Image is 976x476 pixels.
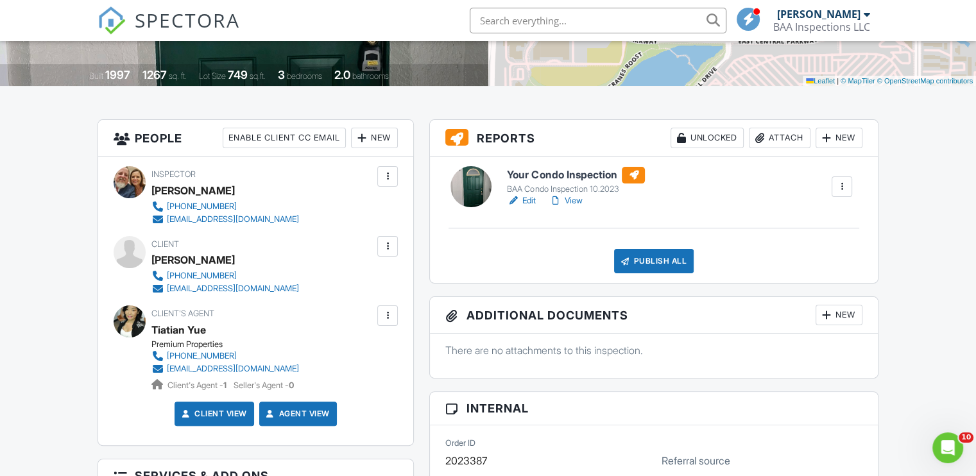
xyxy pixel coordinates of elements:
[278,68,285,81] div: 3
[223,128,346,148] div: Enable Client CC Email
[816,305,862,325] div: New
[445,343,862,357] p: There are no attachments to this inspection.
[777,8,860,21] div: [PERSON_NAME]
[89,71,103,81] span: Built
[234,380,294,390] span: Seller's Agent -
[151,269,299,282] a: [PHONE_NUMBER]
[151,250,235,269] div: [PERSON_NAME]
[430,297,878,334] h3: Additional Documents
[169,71,187,81] span: sq. ft.
[549,194,582,207] a: View
[167,214,299,225] div: [EMAIL_ADDRESS][DOMAIN_NAME]
[430,120,878,157] h3: Reports
[250,71,266,81] span: sq.ft.
[289,380,294,390] strong: 0
[662,454,730,468] label: Referral source
[614,249,694,273] div: Publish All
[352,71,389,81] span: bathrooms
[816,128,862,148] div: New
[151,200,299,213] a: [PHONE_NUMBER]
[932,432,963,463] iframe: Intercom live chat
[671,128,744,148] div: Unlocked
[98,6,126,35] img: The Best Home Inspection Software - Spectora
[151,213,299,226] a: [EMAIL_ADDRESS][DOMAIN_NAME]
[228,68,248,81] div: 749
[351,128,398,148] div: New
[877,77,973,85] a: © OpenStreetMap contributors
[151,339,309,350] div: Premium Properties
[98,120,413,157] h3: People
[151,362,299,375] a: [EMAIL_ADDRESS][DOMAIN_NAME]
[151,320,206,339] a: Tiatian Yue
[430,392,878,425] h3: Internal
[151,169,196,179] span: Inspector
[470,8,726,33] input: Search everything...
[142,68,167,81] div: 1267
[837,77,839,85] span: |
[773,21,870,33] div: BAA Inspections LLC
[959,432,973,443] span: 10
[151,309,214,318] span: Client's Agent
[167,380,228,390] span: Client's Agent -
[151,350,299,362] a: [PHONE_NUMBER]
[507,167,645,195] a: Your Condo Inspection BAA Condo Inspection 10.2023
[151,282,299,295] a: [EMAIL_ADDRESS][DOMAIN_NAME]
[199,71,226,81] span: Lot Size
[98,17,240,44] a: SPECTORA
[179,407,247,420] a: Client View
[167,284,299,294] div: [EMAIL_ADDRESS][DOMAIN_NAME]
[507,194,536,207] a: Edit
[445,438,475,449] label: Order ID
[749,128,810,148] div: Attach
[223,380,227,390] strong: 1
[135,6,240,33] span: SPECTORA
[105,68,130,81] div: 1997
[334,68,350,81] div: 2.0
[151,239,179,249] span: Client
[806,77,835,85] a: Leaflet
[264,407,330,420] a: Agent View
[287,71,322,81] span: bedrooms
[167,271,237,281] div: [PHONE_NUMBER]
[841,77,875,85] a: © MapTiler
[507,184,645,194] div: BAA Condo Inspection 10.2023
[167,351,237,361] div: [PHONE_NUMBER]
[167,201,237,212] div: [PHONE_NUMBER]
[151,181,235,200] div: [PERSON_NAME]
[507,167,645,183] h6: Your Condo Inspection
[167,364,299,374] div: [EMAIL_ADDRESS][DOMAIN_NAME]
